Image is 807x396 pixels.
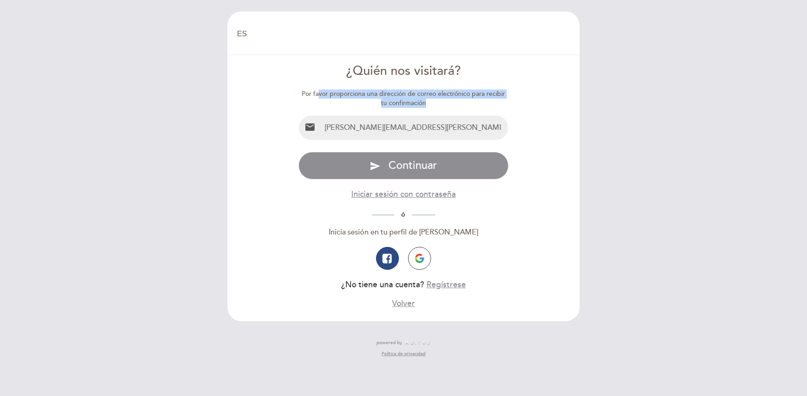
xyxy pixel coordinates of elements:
span: ¿No tiene una cuenta? [341,280,424,290]
span: Continuar [388,159,437,172]
a: powered by [376,340,431,346]
img: MEITRE [404,340,431,345]
a: Política de privacidad [381,351,426,357]
i: send [370,161,381,172]
span: ó [394,211,412,218]
span: powered by [376,340,402,346]
button: Iniciar sesión con contraseña [351,189,456,200]
button: Regístrese [426,279,466,290]
div: Por favor proporciona una dirección de correo electrónico para recibir tu confirmación [298,89,509,108]
i: email [304,122,315,133]
button: send Continuar [298,152,509,179]
img: icon-google.png [415,254,424,263]
div: ¿Quién nos visitará? [298,62,509,80]
input: Email [321,116,509,140]
div: Inicia sesión en tu perfil de [PERSON_NAME] [298,227,509,238]
button: Volver [392,298,415,309]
